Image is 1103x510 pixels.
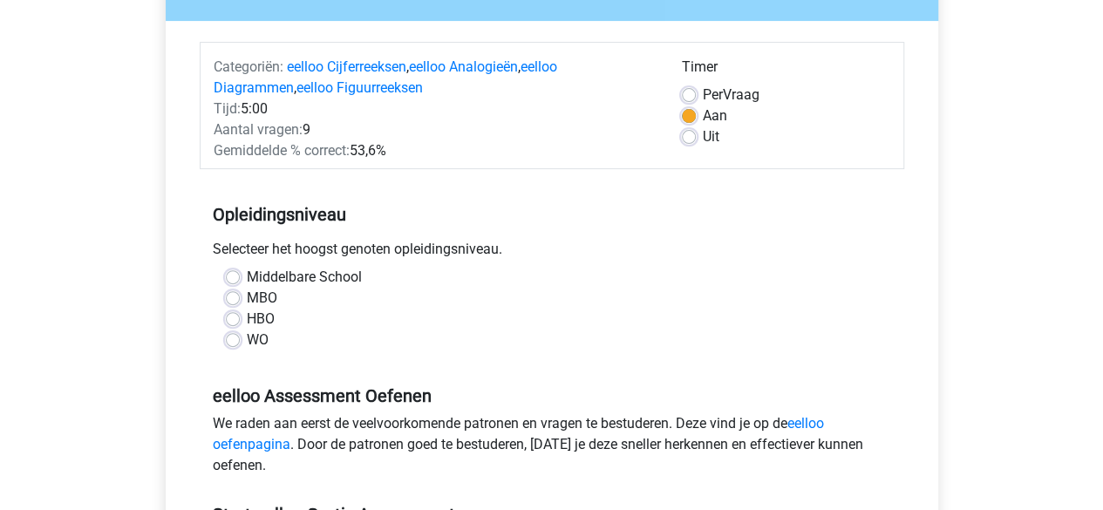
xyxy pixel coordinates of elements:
[247,330,269,350] label: WO
[682,57,890,85] div: Timer
[214,100,241,117] span: Tijd:
[247,288,277,309] label: MBO
[214,121,303,138] span: Aantal vragen:
[201,140,669,161] div: 53,6%
[247,309,275,330] label: HBO
[200,239,904,267] div: Selecteer het hoogst genoten opleidingsniveau.
[703,86,723,103] span: Per
[296,79,423,96] a: eelloo Figuurreeksen
[703,126,719,147] label: Uit
[214,58,283,75] span: Categoriën:
[213,385,891,406] h5: eelloo Assessment Oefenen
[703,85,759,105] label: Vraag
[409,58,518,75] a: eelloo Analogieën
[201,99,669,119] div: 5:00
[201,119,669,140] div: 9
[214,142,350,159] span: Gemiddelde % correct:
[287,58,406,75] a: eelloo Cijferreeksen
[247,267,362,288] label: Middelbare School
[200,413,904,483] div: We raden aan eerst de veelvoorkomende patronen en vragen te bestuderen. Deze vind je op de . Door...
[703,105,727,126] label: Aan
[201,57,669,99] div: , , ,
[213,197,891,232] h5: Opleidingsniveau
